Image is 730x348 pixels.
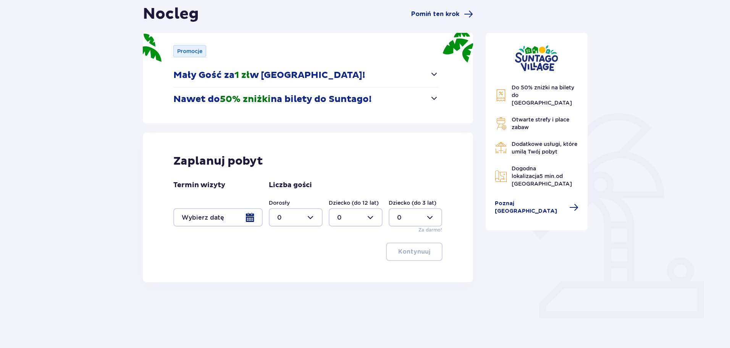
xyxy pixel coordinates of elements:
[418,227,442,233] p: Za darmo!
[512,84,574,106] span: Do 50% zniżki na bilety do [GEOGRAPHIC_DATA]
[173,94,371,105] p: Nawet do na bilety do Suntago!
[386,243,443,261] button: Kontynuuj
[173,181,225,190] p: Termin wizyty
[389,199,436,207] label: Dziecko (do 3 lat)
[512,141,577,155] span: Dodatkowe usługi, które umilą Twój pobyt
[177,47,202,55] p: Promocje
[512,165,572,187] span: Dogodna lokalizacja od [GEOGRAPHIC_DATA]
[234,70,250,81] span: 1 zł
[539,173,556,179] span: 5 min.
[411,10,473,19] a: Pomiń ten krok
[143,5,199,24] h1: Nocleg
[269,199,290,207] label: Dorosły
[220,94,271,105] span: 50% zniżki
[495,170,507,182] img: Map Icon
[515,45,558,71] img: Suntago Village
[173,87,439,111] button: Nawet do50% zniżkina bilety do Suntago!
[173,154,263,168] p: Zaplanuj pobyt
[512,117,569,130] span: Otwarte strefy i place zabaw
[173,70,365,81] p: Mały Gość za w [GEOGRAPHIC_DATA]!
[495,142,507,154] img: Restaurant Icon
[329,199,379,207] label: Dziecko (do 12 lat)
[495,200,565,215] span: Poznaj [GEOGRAPHIC_DATA]
[495,200,579,215] a: Poznaj [GEOGRAPHIC_DATA]
[269,181,312,190] p: Liczba gości
[495,89,507,102] img: Discount Icon
[173,63,439,87] button: Mały Gość za1 złw [GEOGRAPHIC_DATA]!
[398,248,430,256] p: Kontynuuj
[411,10,459,18] span: Pomiń ten krok
[495,117,507,129] img: Grill Icon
